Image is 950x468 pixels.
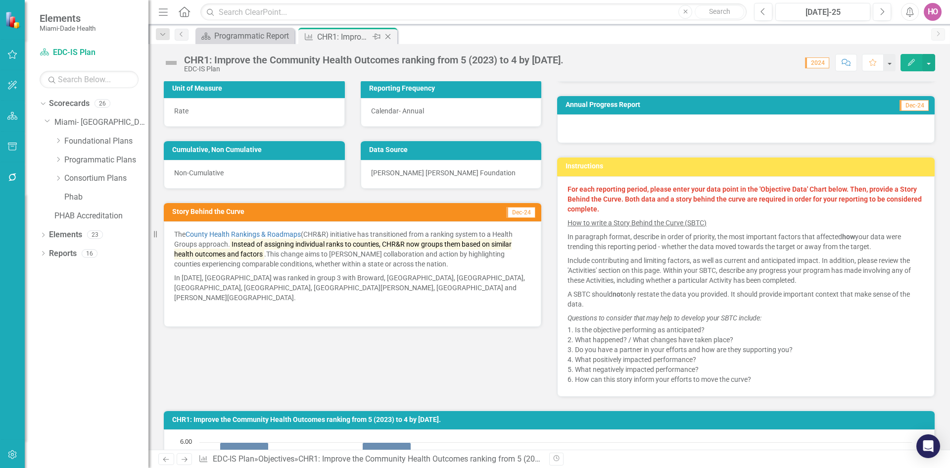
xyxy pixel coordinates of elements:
span: [PERSON_NAME] [PERSON_NAME] Foundation [371,169,516,177]
span: 2024 [805,57,829,68]
a: Foundational Plans [64,136,148,147]
a: Objectives [258,454,294,464]
li: What happened? / What changes have taken place? [575,335,924,345]
img: Not Defined [163,55,179,71]
a: EDC-IS Plan [40,47,139,58]
h3: Reporting Frequency [369,85,537,92]
strong: how [842,233,855,241]
div: CHR1: Improve the Community Health Outcomes ranking from 5 (2023) to 4 by [DATE]. [184,54,564,65]
div: Programmatic Report [214,30,292,42]
h3: CHR1: Improve the Community Health Outcomes ranking from 5 (2023) to 4 by [DATE]. [172,416,930,423]
a: Miami- [GEOGRAPHIC_DATA] [54,117,148,128]
li: How can this story inform your efforts to move the curve? [575,374,924,384]
text: 6.00 [180,437,192,446]
img: ClearPoint Strategy [5,11,22,29]
span: This change aims to [PERSON_NAME] collaboration and action by highlighting counties experiencing ... [174,250,505,268]
a: Programmatic Plans [64,155,148,166]
p: A SBTC should only restate the data you provided. It should provide important context that make s... [568,287,924,311]
a: Reports [49,248,77,260]
a: County Health Rankings & Roadmaps [186,230,301,238]
input: Search ClearPoint... [200,3,747,21]
div: EDC-IS Plan [184,65,564,73]
span: Dec-24 [506,207,535,218]
h3: Instructions [566,162,930,170]
div: CHR1: Improve the Community Health Outcomes ranking from 5 (2023) to 4 by [DATE]. [298,454,600,464]
em: Questions to consider that may help to develop your SBTC include: [568,314,761,322]
div: 26 [95,100,110,108]
u: How to write a Story Behind the Curve (SBTC) [568,219,707,227]
a: PHAB Accreditation [54,210,148,222]
h3: Cumulative, Non Cumulative [172,146,340,154]
a: Consortium Plans [64,173,148,184]
small: Miami-Dade Health [40,24,95,32]
button: [DATE]-25 [775,3,870,21]
div: [DATE]-25 [779,6,867,18]
div: 16 [82,249,97,258]
div: 23 [87,231,103,239]
li: Is the objective performing as anticipated? [575,325,924,335]
span: Rate [174,107,189,115]
h3: Annual Progress Report [566,101,825,108]
span: Elements [40,12,95,24]
div: Calendar- Annual [361,98,542,127]
mark: Instead of assigning individual ranks to counties, CHR&R now groups them based on similar health ... [174,239,512,260]
p: In paragraph format, describe in order of priority, the most important factors that affected your... [568,230,924,254]
a: EDC-IS Plan [213,454,254,464]
p: Include contributing and limiting factors, as well as current and anticipated impact. In addition... [568,254,924,287]
h3: Story Behind the Curve [172,208,429,215]
h3: Data Source [369,146,537,154]
strong: For each reporting period, please enter your data point in the 'Objective Data' Chart below. Then... [568,185,922,213]
div: Open Intercom Messenger [916,434,940,458]
a: Elements [49,229,82,241]
li: What positively impacted performance? [575,355,924,364]
div: » » [198,454,542,465]
strong: not [613,290,623,298]
span: Non-Cumulative [174,169,224,177]
span: The (CHR&R) initiative has transitioned from a ranking system to a Health Groups approach. [174,230,513,248]
a: Phab [64,192,148,203]
button: Search [695,5,744,19]
li: Do you have a partner in your efforts and how are they supporting you? [575,345,924,355]
h3: Unit of Measure [172,85,340,92]
a: Scorecards [49,98,90,109]
a: Programmatic Report [198,30,292,42]
span: . [174,239,512,260]
div: CHR1: Improve the Community Health Outcomes ranking from 5 (2023) to 4 by [DATE]. [317,31,370,43]
span: In [DATE], [GEOGRAPHIC_DATA] was ranked in group 3 with Broward, [GEOGRAPHIC_DATA], [GEOGRAPHIC_D... [174,274,525,302]
span: Dec-24 [900,100,929,111]
span: Search [709,7,730,15]
button: HO [924,3,942,21]
input: Search Below... [40,71,139,88]
li: What negatively impacted performance? [575,364,924,374]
